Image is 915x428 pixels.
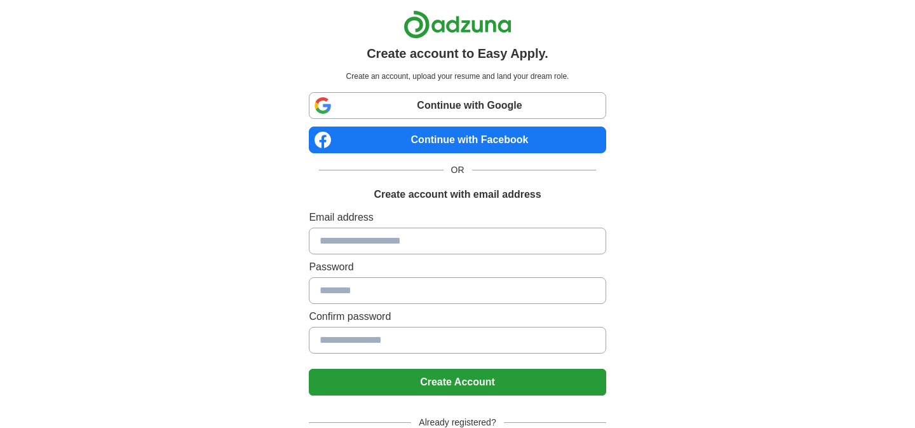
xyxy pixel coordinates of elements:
[403,10,512,39] img: Adzuna logo
[309,210,606,225] label: Email address
[309,309,606,324] label: Confirm password
[309,259,606,275] label: Password
[444,163,472,177] span: OR
[367,44,548,63] h1: Create account to Easy Apply.
[311,71,603,82] p: Create an account, upload your resume and land your dream role.
[374,187,541,202] h1: Create account with email address
[309,92,606,119] a: Continue with Google
[309,369,606,396] button: Create Account
[309,127,606,153] a: Continue with Facebook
